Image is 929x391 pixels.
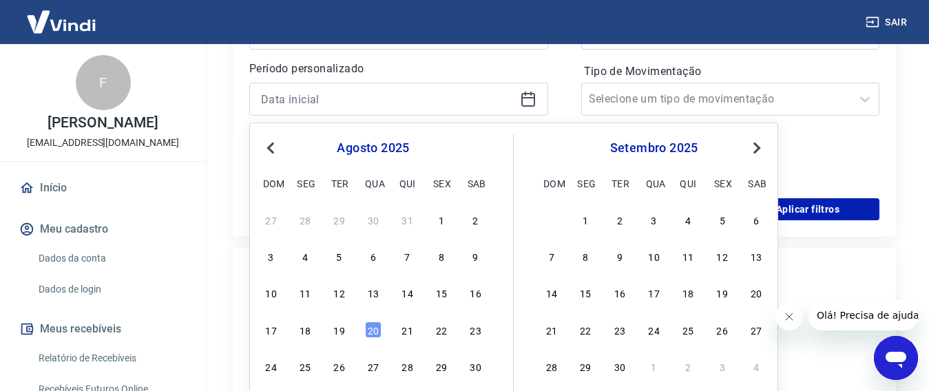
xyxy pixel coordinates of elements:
[331,175,348,191] div: ter
[263,211,280,228] div: Choose domingo, 27 de julho de 2025
[263,321,280,338] div: Choose domingo, 17 de agosto de 2025
[714,358,731,374] div: Choose sexta-feira, 3 de outubro de 2025
[365,248,382,264] div: Choose quarta-feira, 6 de agosto de 2025
[48,116,158,130] p: [PERSON_NAME]
[748,284,764,301] div: Choose sábado, 20 de setembro de 2025
[433,211,450,228] div: Choose sexta-feira, 1 de agosto de 2025
[543,175,560,191] div: dom
[612,175,628,191] div: ter
[433,248,450,264] div: Choose sexta-feira, 8 de agosto de 2025
[468,175,484,191] div: sab
[468,284,484,301] div: Choose sábado, 16 de agosto de 2025
[612,248,628,264] div: Choose terça-feira, 9 de setembro de 2025
[297,175,313,191] div: seg
[680,248,696,264] div: Choose quinta-feira, 11 de setembro de 2025
[399,248,416,264] div: Choose quinta-feira, 7 de agosto de 2025
[748,248,764,264] div: Choose sábado, 13 de setembro de 2025
[433,175,450,191] div: sex
[577,211,594,228] div: Choose segunda-feira, 1 de setembro de 2025
[27,136,179,150] p: [EMAIL_ADDRESS][DOMAIN_NAME]
[365,211,382,228] div: Choose quarta-feira, 30 de julho de 2025
[17,173,189,203] a: Início
[680,175,696,191] div: qui
[365,284,382,301] div: Choose quarta-feira, 13 de agosto de 2025
[714,248,731,264] div: Choose sexta-feira, 12 de setembro de 2025
[365,358,382,374] div: Choose quarta-feira, 27 de agosto de 2025
[365,321,382,338] div: Choose quarta-feira, 20 de agosto de 2025
[297,358,313,374] div: Choose segunda-feira, 25 de agosto de 2025
[646,321,662,338] div: Choose quarta-feira, 24 de setembro de 2025
[577,321,594,338] div: Choose segunda-feira, 22 de setembro de 2025
[399,358,416,374] div: Choose quinta-feira, 28 de agosto de 2025
[263,358,280,374] div: Choose domingo, 24 de agosto de 2025
[680,211,696,228] div: Choose quinta-feira, 4 de setembro de 2025
[331,321,348,338] div: Choose terça-feira, 19 de agosto de 2025
[433,358,450,374] div: Choose sexta-feira, 29 de agosto de 2025
[297,284,313,301] div: Choose segunda-feira, 11 de agosto de 2025
[612,284,628,301] div: Choose terça-feira, 16 de setembro de 2025
[748,321,764,338] div: Choose sábado, 27 de setembro de 2025
[680,358,696,374] div: Choose quinta-feira, 2 de outubro de 2025
[680,284,696,301] div: Choose quinta-feira, 18 de setembro de 2025
[577,284,594,301] div: Choose segunda-feira, 15 de setembro de 2025
[612,211,628,228] div: Choose terça-feira, 2 de setembro de 2025
[433,321,450,338] div: Choose sexta-feira, 22 de agosto de 2025
[263,175,280,191] div: dom
[543,358,560,374] div: Choose domingo, 28 de setembro de 2025
[543,284,560,301] div: Choose domingo, 14 de setembro de 2025
[399,175,416,191] div: qui
[249,61,548,77] p: Período personalizado
[646,211,662,228] div: Choose quarta-feira, 3 de setembro de 2025
[263,248,280,264] div: Choose domingo, 3 de agosto de 2025
[8,10,116,21] span: Olá! Precisa de ajuda?
[736,198,879,220] button: Aplicar filtros
[714,211,731,228] div: Choose sexta-feira, 5 de setembro de 2025
[584,63,877,80] label: Tipo de Movimentação
[399,284,416,301] div: Choose quinta-feira, 14 de agosto de 2025
[468,358,484,374] div: Choose sábado, 30 de agosto de 2025
[749,140,765,156] button: Next Month
[775,303,803,330] iframe: Fechar mensagem
[874,336,918,380] iframe: Botão para abrir a janela de mensagens
[297,211,313,228] div: Choose segunda-feira, 28 de julho de 2025
[714,175,731,191] div: sex
[646,358,662,374] div: Choose quarta-feira, 1 de outubro de 2025
[714,284,731,301] div: Choose sexta-feira, 19 de setembro de 2025
[863,10,912,35] button: Sair
[612,358,628,374] div: Choose terça-feira, 30 de setembro de 2025
[748,358,764,374] div: Choose sábado, 4 de outubro de 2025
[468,248,484,264] div: Choose sábado, 9 de agosto de 2025
[297,248,313,264] div: Choose segunda-feira, 4 de agosto de 2025
[612,321,628,338] div: Choose terça-feira, 23 de setembro de 2025
[399,321,416,338] div: Choose quinta-feira, 21 de agosto de 2025
[17,214,189,244] button: Meu cadastro
[76,55,131,110] div: F
[263,284,280,301] div: Choose domingo, 10 de agosto de 2025
[646,284,662,301] div: Choose quarta-feira, 17 de setembro de 2025
[646,175,662,191] div: qua
[331,211,348,228] div: Choose terça-feira, 29 de julho de 2025
[541,209,766,376] div: month 2025-09
[33,244,189,273] a: Dados da conta
[543,248,560,264] div: Choose domingo, 7 de setembro de 2025
[808,300,918,330] iframe: Mensagem da empresa
[543,321,560,338] div: Choose domingo, 21 de setembro de 2025
[541,140,766,156] div: setembro 2025
[33,344,189,372] a: Relatório de Recebíveis
[468,321,484,338] div: Choose sábado, 23 de agosto de 2025
[399,211,416,228] div: Choose quinta-feira, 31 de julho de 2025
[748,211,764,228] div: Choose sábado, 6 de setembro de 2025
[577,358,594,374] div: Choose segunda-feira, 29 de setembro de 2025
[262,140,279,156] button: Previous Month
[331,248,348,264] div: Choose terça-feira, 5 de agosto de 2025
[577,248,594,264] div: Choose segunda-feira, 8 de setembro de 2025
[17,314,189,344] button: Meus recebíveis
[433,284,450,301] div: Choose sexta-feira, 15 de agosto de 2025
[331,358,348,374] div: Choose terça-feira, 26 de agosto de 2025
[748,175,764,191] div: sab
[297,321,313,338] div: Choose segunda-feira, 18 de agosto de 2025
[17,1,106,43] img: Vindi
[714,321,731,338] div: Choose sexta-feira, 26 de setembro de 2025
[365,175,382,191] div: qua
[261,140,486,156] div: agosto 2025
